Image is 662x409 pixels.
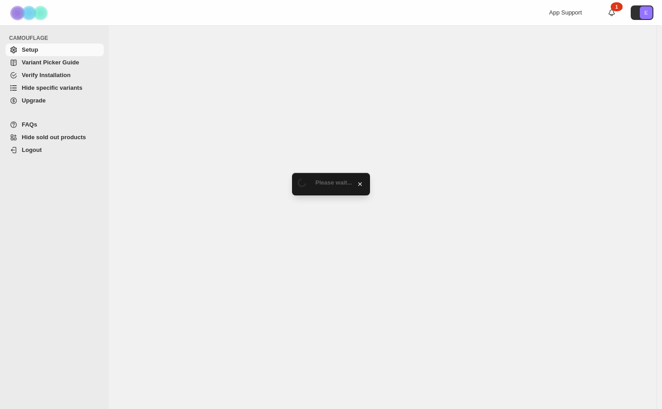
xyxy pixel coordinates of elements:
[22,146,42,153] span: Logout
[5,44,104,56] a: Setup
[5,69,104,82] a: Verify Installation
[22,121,37,128] span: FAQs
[644,10,647,15] text: E
[5,131,104,144] a: Hide sold out products
[22,97,46,104] span: Upgrade
[7,0,53,25] img: Camouflage
[22,59,79,66] span: Variant Picker Guide
[549,9,582,16] span: App Support
[22,72,71,78] span: Verify Installation
[5,56,104,69] a: Variant Picker Guide
[607,8,616,17] a: 1
[22,134,86,141] span: Hide sold out products
[22,46,38,53] span: Setup
[5,144,104,156] a: Logout
[5,118,104,131] a: FAQs
[5,82,104,94] a: Hide specific variants
[611,2,623,11] div: 1
[22,84,83,91] span: Hide specific variants
[631,5,653,20] button: Avatar with initials E
[5,94,104,107] a: Upgrade
[9,34,104,42] span: CAMOUFLAGE
[640,6,652,19] span: Avatar with initials E
[316,179,352,186] span: Please wait...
